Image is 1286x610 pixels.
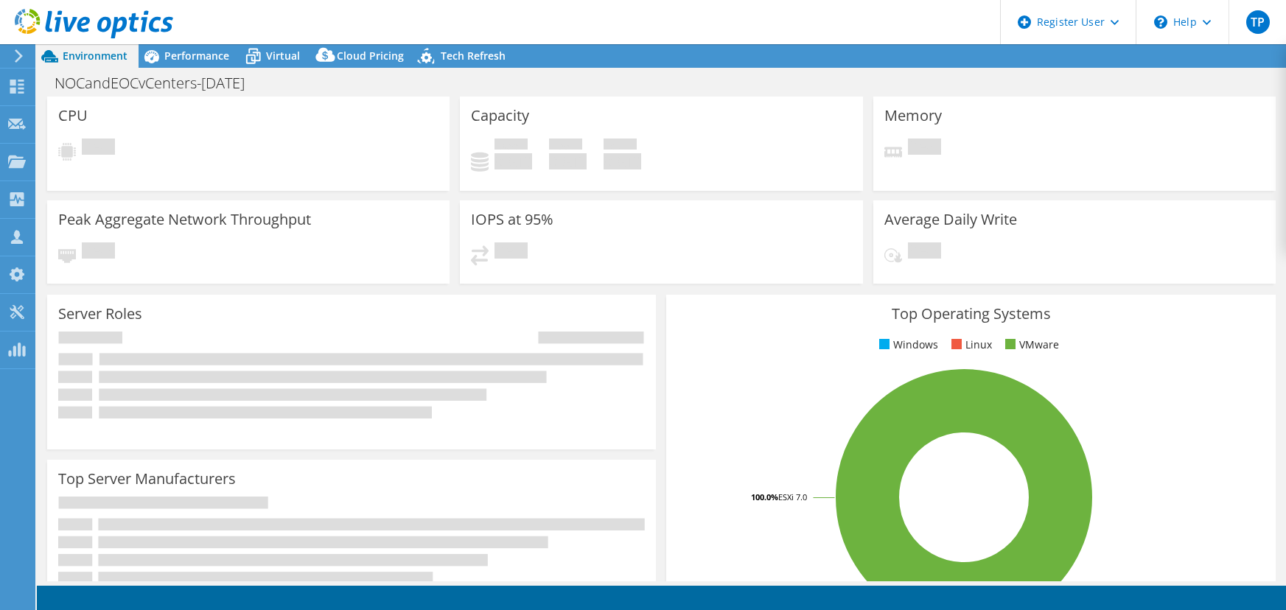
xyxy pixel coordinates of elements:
span: Free [549,139,582,153]
li: Windows [876,337,938,353]
span: Tech Refresh [441,49,506,63]
h3: CPU [58,108,88,124]
svg: \n [1154,15,1167,29]
li: Linux [948,337,992,353]
span: Pending [908,242,941,262]
h3: Memory [884,108,942,124]
span: Total [604,139,637,153]
span: Pending [82,242,115,262]
tspan: 100.0% [751,491,778,502]
span: TP [1246,10,1270,34]
h4: 0 GiB [604,153,641,169]
span: Pending [495,242,528,262]
h3: Top Server Manufacturers [58,471,236,487]
tspan: ESXi 7.0 [778,491,807,502]
h3: Capacity [471,108,529,124]
span: Cloud Pricing [337,49,404,63]
span: Pending [908,139,941,158]
h3: Server Roles [58,306,142,322]
span: Pending [82,139,115,158]
h4: 0 GiB [549,153,587,169]
span: Environment [63,49,127,63]
span: Used [495,139,528,153]
span: Performance [164,49,229,63]
li: VMware [1002,337,1059,353]
h3: Top Operating Systems [677,306,1264,322]
h3: Average Daily Write [884,211,1017,228]
h4: 0 GiB [495,153,532,169]
h3: IOPS at 95% [471,211,553,228]
h1: NOCandEOCvCenters-[DATE] [48,75,268,91]
h3: Peak Aggregate Network Throughput [58,211,311,228]
span: Virtual [266,49,300,63]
